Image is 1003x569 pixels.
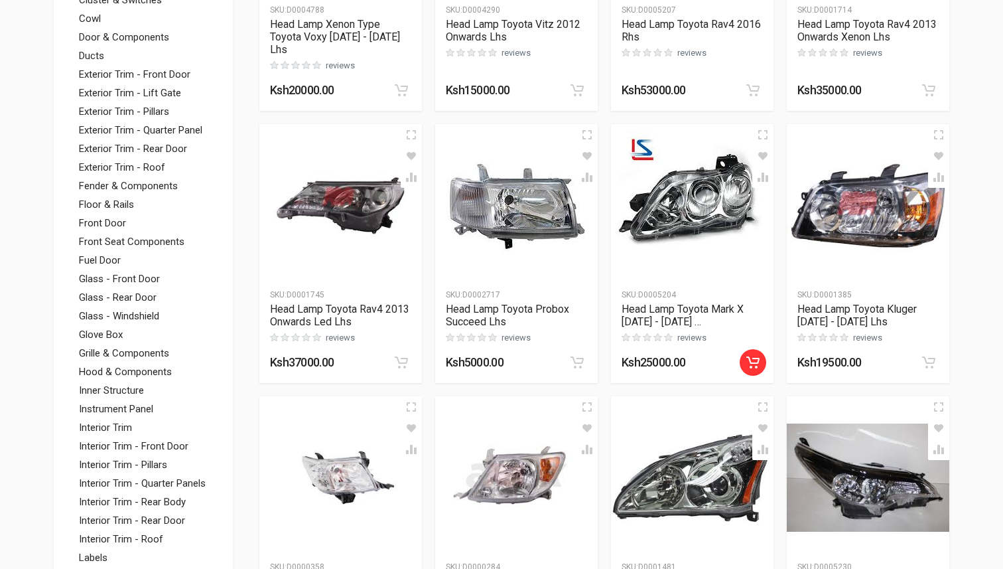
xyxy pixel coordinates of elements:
[79,236,217,248] a: Front Seat Components
[787,2,949,18] div: D0001714
[928,396,949,418] button: Quick view
[752,145,773,167] button: Add to wishlist
[79,477,217,489] a: Interior Trim - Quarter Panels
[677,48,706,57] div: reviews
[752,396,773,418] button: Quick view
[787,287,949,303] div: D0001385
[576,439,598,460] button: Add to compare
[446,84,509,96] div: Ksh 15000.00
[928,439,949,460] button: Add to compare
[79,254,217,266] a: Fuel Door
[79,199,217,210] a: Floor & Rails
[326,61,355,70] div: reviews
[752,124,773,145] button: Quick view
[611,2,773,18] div: D0005207
[79,13,217,25] a: Cowl
[797,303,917,328] a: Head Lamp Toyota Kluger [DATE] - [DATE] Lhs
[270,303,409,328] a: Head Lamp Toyota Rav4 2013 Onwards Led Lhs
[917,78,941,102] button: Add to cart
[259,287,422,303] div: D0001745
[401,418,422,439] button: Add to wishlist
[622,357,685,368] div: Ksh 25000.00
[401,396,422,418] button: Quick view
[446,290,462,299] span: SKU :
[565,78,589,102] button: Add to cart
[853,48,882,57] div: reviews
[928,124,949,145] button: Quick view
[79,143,217,155] a: Exterior Trim - Rear Door
[576,145,598,167] button: Add to wishlist
[622,5,638,15] span: SKU :
[401,439,422,460] button: Add to compare
[446,303,569,328] a: Head Lamp Toyota Probox Succeed Lhs
[797,290,814,299] span: SKU :
[622,290,638,299] span: SKU :
[79,124,217,136] a: Exterior Trim - Quarter Panel
[435,2,598,18] div: D0004290
[79,310,217,322] a: Glass - Windshield
[79,161,217,173] a: Exterior Trim - Roof
[576,124,598,145] button: Quick view
[741,351,765,374] button: Add to cart
[917,351,941,374] button: Add to cart
[79,68,217,80] a: Exterior Trim - Front Door
[752,418,773,439] button: Add to wishlist
[79,440,217,452] a: Interior Trim - Front Door
[79,50,217,62] a: Ducts
[446,5,462,15] span: SKU :
[389,351,413,374] button: Add to cart
[326,333,355,342] div: reviews
[576,167,598,188] button: Add to compare
[401,124,422,145] button: Quick view
[446,357,503,368] div: Ksh 5000.00
[797,357,861,368] div: Ksh 19500.00
[79,366,217,378] a: Hood & Components
[270,290,287,299] span: SKU :
[853,333,882,342] div: reviews
[79,384,217,396] a: Inner Structure
[741,78,765,102] button: Add to cart
[501,333,531,342] div: reviews
[928,167,949,188] button: Add to compare
[622,303,744,328] a: Head Lamp Toyota Mark X [DATE] - [DATE] …
[270,5,287,15] span: SKU :
[270,18,400,56] a: Head Lamp Xenon Type Toyota Voxy [DATE] - [DATE] Lhs
[389,78,413,102] button: Add to cart
[752,439,773,460] button: Add to compare
[928,418,949,439] button: Add to wishlist
[928,145,949,167] button: Add to wishlist
[677,333,706,342] div: reviews
[446,18,580,43] a: Head Lamp Toyota Vitz 2012 Onwards Lhs
[79,515,217,527] a: Interior Trim - Rear Door
[576,396,598,418] button: Quick view
[79,459,217,471] a: Interior Trim - Pillars
[79,87,217,99] a: Exterior Trim - Lift Gate
[79,106,217,118] a: Exterior Trim - Pillars
[79,329,217,341] a: Glove Box
[797,84,861,96] div: Ksh 35000.00
[752,167,773,188] button: Add to compare
[270,357,334,368] div: Ksh 37000.00
[79,180,217,192] a: Fender & Components
[79,217,217,229] a: Front Door
[622,18,761,43] a: Head Lamp Toyota Rav4 2016 Rhs
[401,167,422,188] button: Add to compare
[79,273,217,285] a: Glass - Front Door
[79,347,217,359] a: Grille & Components
[797,18,937,43] a: Head Lamp Toyota Rav4 2013 Onwards Xenon Lhs
[259,2,422,18] div: D0004788
[79,403,217,415] a: Instrument Panel
[79,552,217,564] a: Labels
[79,422,217,434] a: Interior Trim
[611,287,773,303] div: D0005204
[622,84,685,96] div: Ksh 53000.00
[797,5,814,15] span: SKU :
[565,351,589,374] button: Add to cart
[79,533,217,545] a: Interior Trim - Roof
[501,48,531,57] div: reviews
[435,287,598,303] div: D0002717
[79,31,217,43] a: Door & Components
[79,291,217,303] a: Glass - Rear Door
[270,84,334,96] div: Ksh 20000.00
[79,496,217,508] a: Interior Trim - Rear Body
